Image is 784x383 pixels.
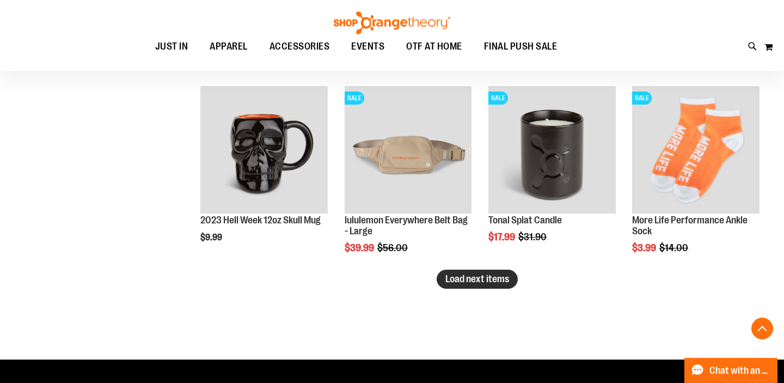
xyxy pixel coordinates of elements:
[339,81,477,281] div: product
[632,92,652,105] span: SALE
[488,86,616,215] a: Product image for Tonal Splat CandleSALE
[488,215,562,226] a: Tonal Splat Candle
[144,34,199,59] a: JUST IN
[195,81,333,270] div: product
[483,81,621,270] div: product
[488,232,517,242] span: $17.99
[155,34,188,59] span: JUST IN
[632,86,759,215] a: Product image for More Life Performance Ankle SockSALE
[488,92,508,105] span: SALE
[709,366,771,376] span: Chat with an Expert
[269,34,330,59] span: ACCESSORIES
[259,34,341,59] a: ACCESSORIES
[684,358,778,383] button: Chat with an Expert
[351,34,384,59] span: EVENTS
[632,215,748,236] a: More Life Performance Ankle Sock
[632,242,658,253] span: $3.99
[200,86,328,214] img: Product image for Hell Week 12oz Skull Mug
[445,273,509,284] span: Load next items
[751,318,773,339] button: Back To Top
[200,233,224,242] span: $9.99
[659,242,690,253] span: $14.00
[488,86,616,214] img: Product image for Tonal Splat Candle
[518,232,548,242] span: $31.90
[332,11,452,34] img: Shop Orangetheory
[627,81,765,281] div: product
[377,242,409,253] span: $56.00
[199,34,259,59] a: APPAREL
[345,92,364,105] span: SALE
[406,34,462,59] span: OTF AT HOME
[345,215,468,236] a: lululemon Everywhere Belt Bag - Large
[632,86,759,214] img: Product image for More Life Performance Ankle Sock
[345,86,472,215] a: Product image for lululemon Everywhere Belt Bag LargeSALE
[345,86,472,214] img: Product image for lululemon Everywhere Belt Bag Large
[340,34,395,59] a: EVENTS
[484,34,558,59] span: FINAL PUSH SALE
[200,215,321,226] a: 2023 Hell Week 12oz Skull Mug
[210,34,248,59] span: APPAREL
[437,270,518,289] button: Load next items
[200,86,328,215] a: Product image for Hell Week 12oz Skull Mug
[395,34,473,59] a: OTF AT HOME
[345,242,376,253] span: $39.99
[473,34,568,59] a: FINAL PUSH SALE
